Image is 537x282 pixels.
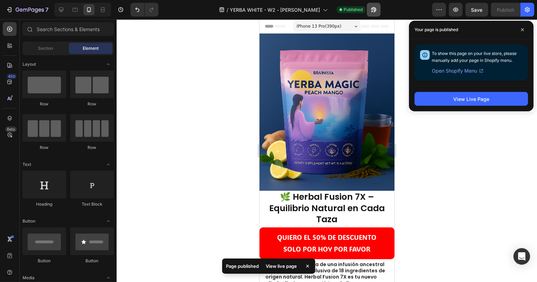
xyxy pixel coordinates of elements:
span: YERBA WHITE - W2 - [PERSON_NAME] [230,6,320,13]
span: Published [344,7,363,13]
div: View live page [262,261,301,271]
p: Your page is published [415,26,458,33]
span: Save [471,7,483,13]
div: Row [22,144,66,151]
div: View Live Page [453,95,489,103]
div: Button [22,258,66,264]
div: Open Intercom Messenger [513,248,530,265]
span: Layout [22,61,36,67]
iframe: Design area [260,19,394,282]
p: Descubre la armonía de una infusión ancestral con una mezcla exclusiva de 18 ingredientes de orig... [6,242,129,273]
p: 7 [45,6,48,14]
p: Page published [226,263,259,270]
div: Undo/Redo [130,3,158,17]
span: Button [22,218,35,224]
span: Open Shopify Menu [432,67,477,75]
button: View Live Page [415,92,528,106]
span: Toggle open [103,216,114,227]
span: Media [22,275,35,281]
button: Save [465,3,488,17]
div: Row [70,101,114,107]
span: Toggle open [103,159,114,170]
div: Row [70,144,114,151]
div: 450 [7,74,17,79]
span: Element [83,45,99,51]
span: Text [22,161,31,168]
div: Publish [497,6,514,13]
span: Toggle open [103,59,114,70]
div: Button [70,258,114,264]
span: To show this page on your live store, please manually add your page in Shopify menu. [432,51,517,63]
button: Publish [491,3,520,17]
div: Heading [22,201,66,207]
div: Beta [5,126,17,132]
button: 7 [3,3,52,17]
div: Text Block [70,201,114,207]
div: Row [22,101,66,107]
span: / [227,6,228,13]
input: Search Sections & Elements [22,22,114,36]
span: Section [38,45,53,51]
